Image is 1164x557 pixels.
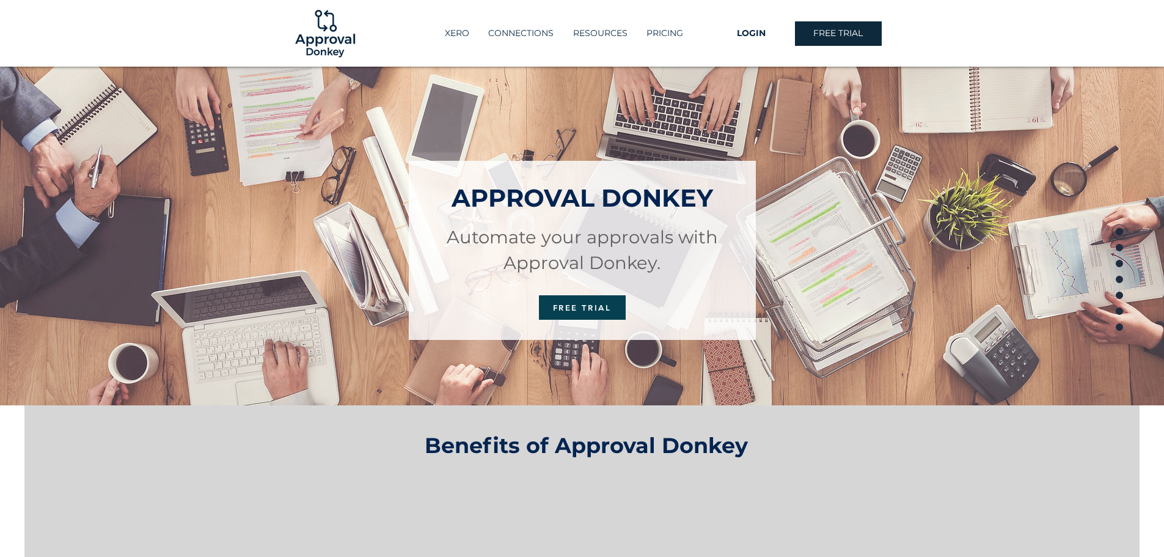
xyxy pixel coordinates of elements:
a: PRICING [637,23,693,43]
p: CONNECTIONS [482,23,560,43]
p: PRICING [640,23,689,43]
span: FREE TRIAL [553,303,612,312]
span: Automate your approvals with Approval Donkey. [447,226,718,273]
div: RESOURCES [563,23,637,43]
a: FREE TRIAL [795,21,882,46]
span: APPROVAL DONKEY [452,183,713,213]
a: XERO [435,23,478,43]
p: RESOURCES [567,23,634,43]
p: XERO [439,23,475,43]
nav: Site [420,23,708,43]
span: Benefits of Approval Donkey [425,432,748,459]
img: Logo-01.png [292,1,358,67]
a: LOGIN [708,21,795,46]
nav: Page [1111,224,1128,334]
span: LOGIN [737,28,766,40]
a: FREE TRIAL [539,295,626,320]
span: FREE TRIAL [813,28,863,40]
a: CONNECTIONS [478,23,563,43]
